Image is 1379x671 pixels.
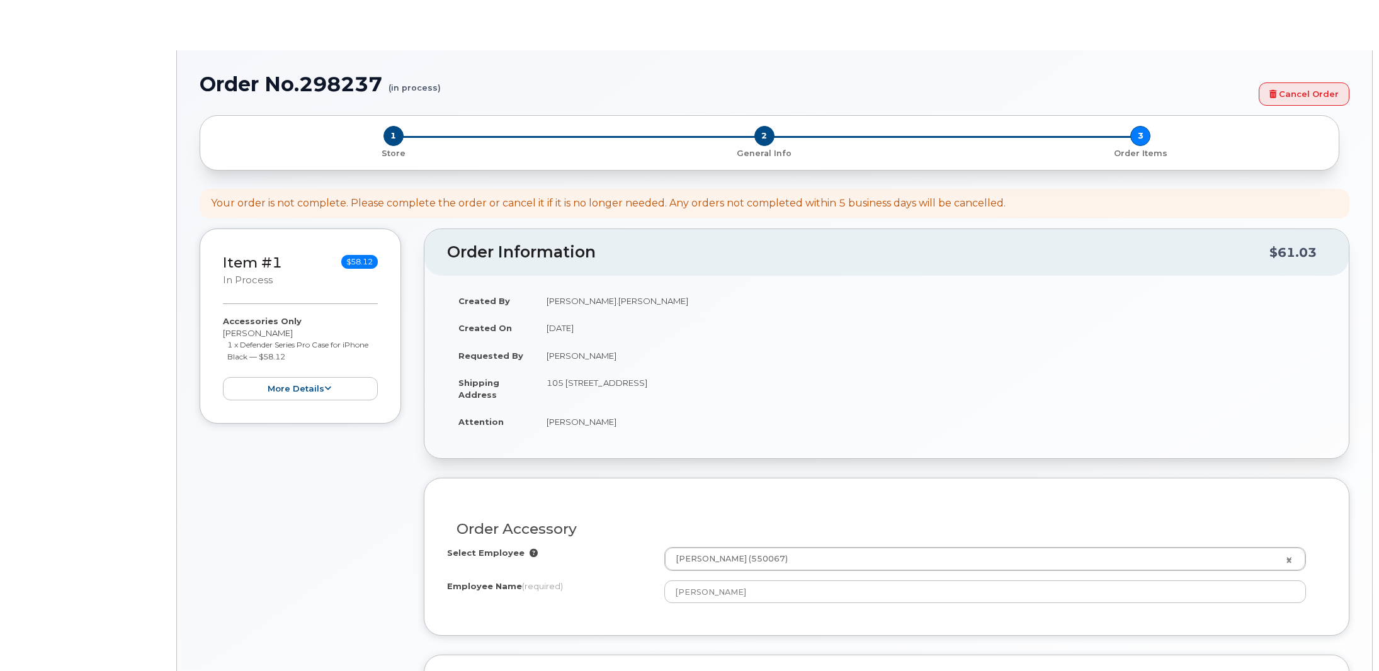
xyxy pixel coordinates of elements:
small: 1 x Defender Series Pro Case for iPhone Black — $58.12 [227,340,368,361]
a: 1 Store [210,146,576,159]
label: Employee Name [447,580,563,592]
strong: Created On [458,323,512,333]
small: in process [223,274,273,286]
strong: Accessories Only [223,316,302,326]
i: Selection will overwrite employee Name, Number, City and Business Units inputs [530,549,538,557]
strong: Attention [458,417,504,427]
p: General Info [581,148,947,159]
span: 1 [383,126,404,146]
td: [PERSON_NAME] [535,342,1326,369]
h2: Order Information [447,244,1269,261]
strong: Created By [458,296,510,306]
h1: Order No.298237 [200,73,1252,95]
a: 2 General Info [576,146,952,159]
span: 2 [754,126,775,146]
a: [PERSON_NAME] (550067) [665,548,1305,570]
p: Store [215,148,571,159]
span: $58.12 [341,255,378,269]
strong: Requested By [458,351,523,361]
a: Item #1 [223,254,282,271]
td: [PERSON_NAME].[PERSON_NAME] [535,287,1326,315]
td: [DATE] [535,314,1326,342]
span: (required) [522,581,563,591]
small: (in process) [389,73,441,93]
h3: Order Accessory [457,521,1317,537]
td: [PERSON_NAME] [535,408,1326,436]
strong: Shipping Address [458,378,499,400]
div: Your order is not complete. Please complete the order or cancel it if it is no longer needed. Any... [211,196,1006,211]
span: [PERSON_NAME] (550067) [668,553,788,565]
div: [PERSON_NAME] [223,315,378,400]
input: Please fill out this field [664,580,1306,603]
a: Cancel Order [1259,82,1349,106]
div: $61.03 [1269,240,1317,264]
label: Select Employee [447,547,525,559]
td: 105 [STREET_ADDRESS] [535,369,1326,408]
button: more details [223,377,378,400]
